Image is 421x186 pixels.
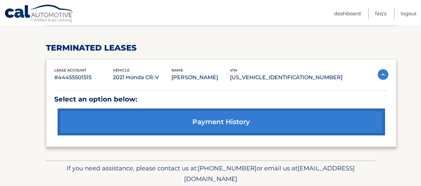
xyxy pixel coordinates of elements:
[375,8,386,19] a: FAQ's
[401,8,417,19] a: Logout
[54,68,87,73] span: lease account
[378,69,388,80] img: accordion-active.svg
[50,163,371,184] p: If you need assistance, please contact us at: or email us at
[46,43,397,53] h2: terminated leases
[54,73,113,82] p: #44455501515
[54,93,388,105] p: Select an option below:
[230,68,237,73] span: vin
[58,108,385,135] a: payment history
[171,68,183,73] span: name
[113,68,129,73] span: vehicle
[334,8,361,19] a: Dashboard
[171,73,230,82] p: [PERSON_NAME]
[4,4,74,24] a: Cal Automotive
[198,164,257,172] span: [PHONE_NUMBER]
[230,73,342,82] p: [US_VEHICLE_IDENTIFICATION_NUMBER]
[113,73,171,82] p: 2021 Honda CR-V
